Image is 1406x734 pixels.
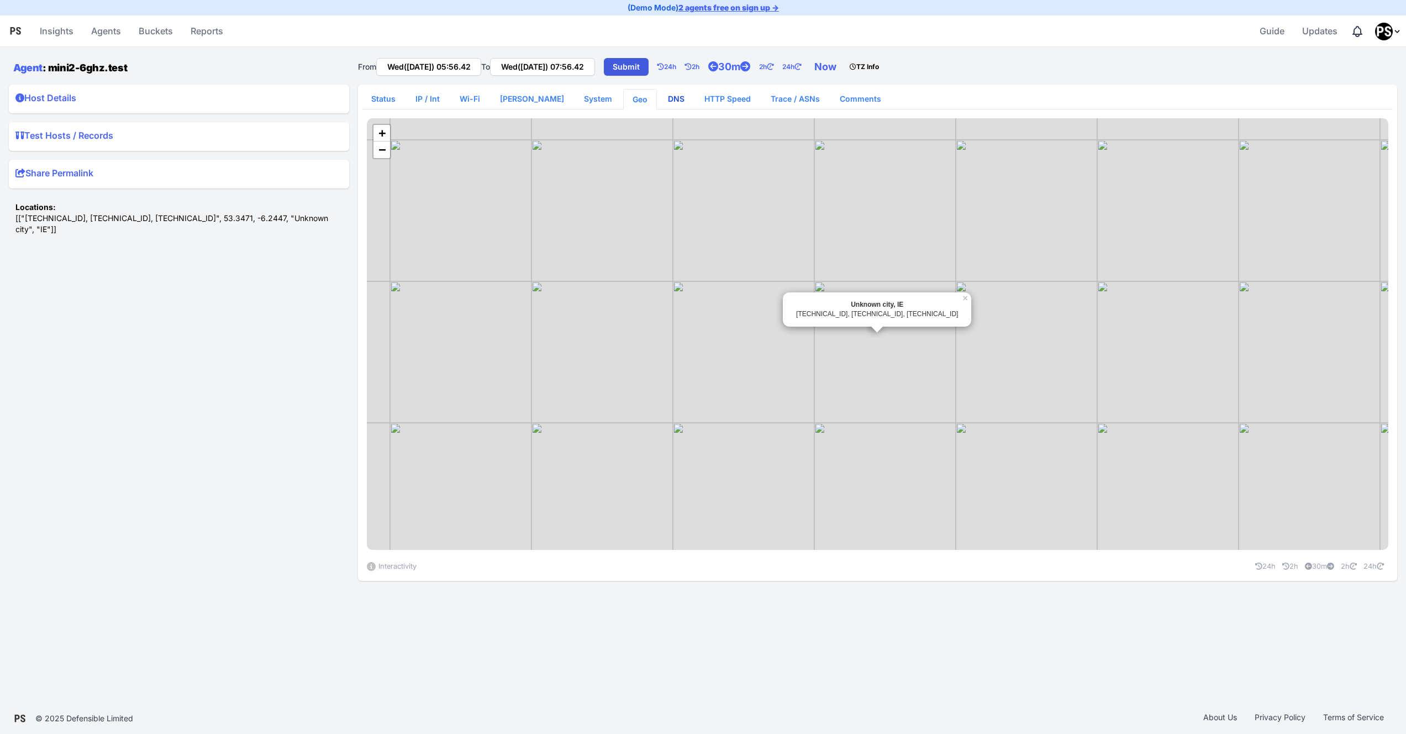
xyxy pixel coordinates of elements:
div: Notifications [1351,25,1364,38]
div: © 2025 Defensible Limited [35,713,133,724]
label: To [481,61,490,72]
p: (Demo Mode) [628,2,779,13]
a: Now [810,56,845,78]
a: Wi-Fi [451,89,489,109]
summary: Test Hosts / Records [15,129,343,146]
a: Trace / ASNs [762,89,829,109]
a: 30m [708,56,759,78]
a: Zoom in [373,125,390,141]
a: IP / Int [407,89,449,109]
a: Insights [35,18,78,44]
a: About Us [1194,712,1246,725]
a: Updates [1298,18,1342,44]
div: Profile Menu [1375,23,1402,40]
a: Zoom out [373,141,390,158]
strong: Locations: [15,202,56,212]
a: Geo [624,90,656,109]
a: × [961,292,971,300]
a: Agents [87,18,125,44]
a: Comments [831,89,890,109]
a: Agent [13,62,43,74]
span: [["[TECHNICAL_ID], [TECHNICAL_ID], [TECHNICAL_ID]", 53.3471, -6.2447, "Unknown city", "IE"]] [15,202,328,234]
a: HTTP Speed [696,89,760,109]
span: Updates [1302,20,1337,42]
a: 30m [1300,562,1334,570]
a: Reports [186,18,228,44]
a: Buckets [134,18,177,44]
a: 24h [1359,562,1393,570]
a: DNS [659,89,693,109]
h1: : mini2-6ghz.test [13,60,134,75]
a: 2h [1278,562,1298,570]
img: Pansift Demo Account [1375,23,1393,40]
a: Submit [604,58,649,76]
a: Privacy Policy [1246,712,1314,725]
a: System [575,89,621,109]
summary: Host Details [15,91,343,109]
span: Guide [1260,20,1284,42]
a: Guide [1255,18,1289,44]
a: 24h [657,56,685,78]
a: 2 agents free on sign up → [678,3,779,12]
a: 2h [685,56,708,78]
a: Terms of Service [1314,712,1393,725]
strong: TZ Info [850,62,879,71]
a: 2h [759,56,782,78]
a: [PERSON_NAME] [491,89,573,109]
label: From [358,61,376,72]
strong: Unknown city, IE [851,301,903,308]
a: 2h [1336,562,1357,570]
center: [TECHNICAL_ID], [TECHNICAL_ID], [TECHNICAL_ID] [794,300,960,319]
small: Interactivity [378,562,417,570]
summary: Share Permalink [15,166,343,184]
a: 24h [782,56,810,78]
a: Status [362,89,404,109]
a: 24h [1251,562,1276,570]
